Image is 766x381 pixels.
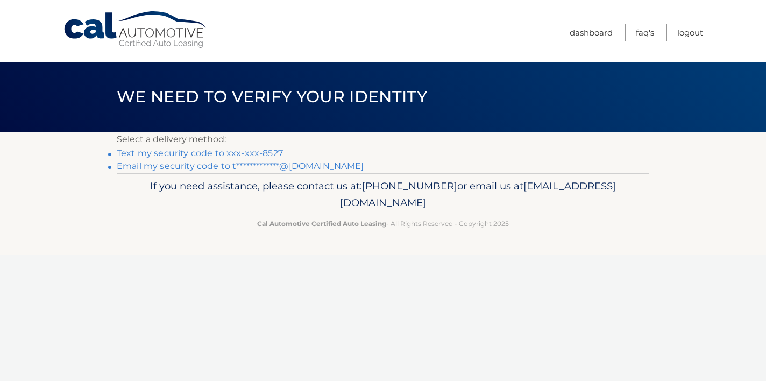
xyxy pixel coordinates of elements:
[570,24,613,41] a: Dashboard
[124,178,642,212] p: If you need assistance, please contact us at: or email us at
[117,87,427,107] span: We need to verify your identity
[257,220,386,228] strong: Cal Automotive Certified Auto Leasing
[677,24,703,41] a: Logout
[117,148,283,158] a: Text my security code to xxx-xxx-8527
[636,24,654,41] a: FAQ's
[117,132,649,147] p: Select a delivery method:
[362,180,457,192] span: [PHONE_NUMBER]
[63,11,208,49] a: Cal Automotive
[124,218,642,229] p: - All Rights Reserved - Copyright 2025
